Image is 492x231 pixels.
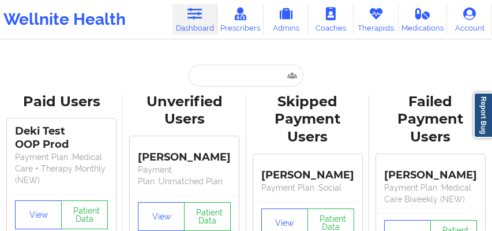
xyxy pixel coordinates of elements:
[261,182,354,193] p: Payment Plan : Social
[377,93,484,147] div: Failed Payment Users
[384,182,477,205] p: Payment Plan : Medical Care Biweekly (NEW)
[15,125,108,151] div: Deki Test OOP Prod
[15,151,108,186] p: Payment Plan : Medical Care + Therapy Monthly (NEW)
[131,93,238,129] div: Unverified Users
[8,93,115,111] div: Paid Users
[354,4,399,35] a: Therapists
[138,142,231,164] div: [PERSON_NAME]
[447,4,492,35] a: Account
[254,93,361,147] div: Skipped Payment Users
[261,160,354,182] div: [PERSON_NAME]
[15,200,62,229] button: View
[217,4,264,35] a: Prescribers
[184,202,231,231] button: Patient Data
[384,160,477,182] div: [PERSON_NAME]
[61,200,108,229] button: Patient Data
[309,4,354,35] a: Coaches
[138,164,231,187] p: Payment Plan : Unmatched Plan
[474,92,492,138] a: Report Bug
[264,4,309,35] a: Admins
[138,202,185,231] button: View
[172,4,217,35] a: Dashboard
[399,4,447,35] a: Medications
